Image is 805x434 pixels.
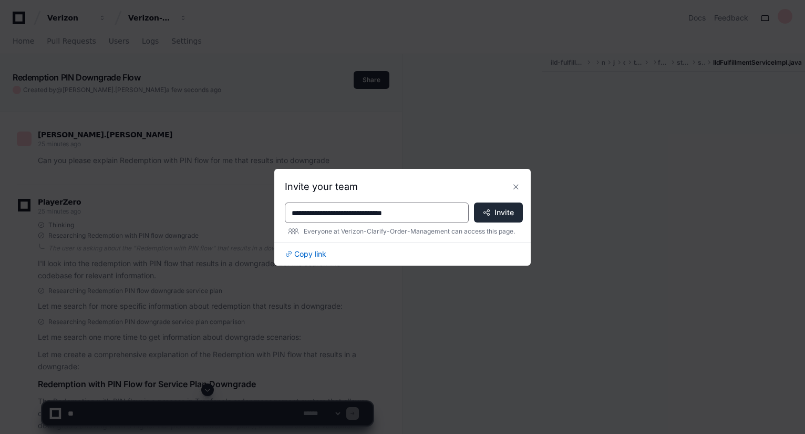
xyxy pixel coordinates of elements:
span: Invite your team [285,181,358,192]
span: Copy link [294,249,326,259]
span: Everyone at Verizon-Clarify-Order-Management can access this page. [304,227,515,236]
button: Invite [474,203,523,223]
button: Copy link [285,249,326,259]
span: Invite [494,207,514,218]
